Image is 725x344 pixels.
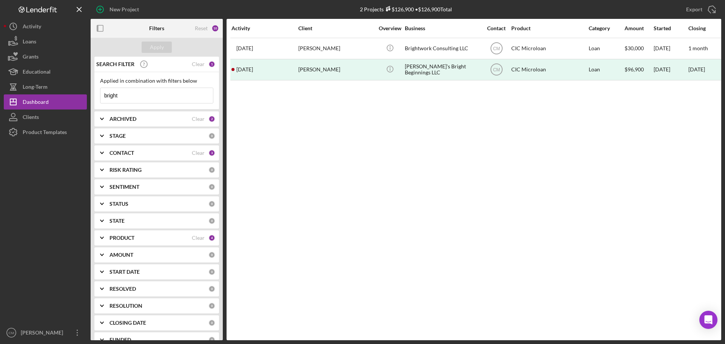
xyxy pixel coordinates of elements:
[4,19,87,34] button: Activity
[298,60,374,80] div: [PERSON_NAME]
[654,39,688,59] div: [DATE]
[195,25,208,31] div: Reset
[511,39,587,59] div: CIC Microloan
[110,116,136,122] b: ARCHIVED
[110,286,136,292] b: RESOLVED
[23,34,36,51] div: Loans
[654,60,688,80] div: [DATE]
[360,6,452,12] div: 2 Projects • $126,900 Total
[4,125,87,140] button: Product Templates
[19,325,68,342] div: [PERSON_NAME]
[110,235,134,241] b: PRODUCT
[150,42,164,53] div: Apply
[699,311,717,329] div: Open Intercom Messenger
[298,39,374,59] div: [PERSON_NAME]
[110,303,142,309] b: RESOLUTION
[23,64,51,81] div: Educational
[110,184,139,190] b: SENTIMENT
[208,116,215,122] div: 2
[110,320,146,326] b: CLOSING DATE
[110,2,139,17] div: New Project
[688,66,705,73] div: [DATE]
[4,325,87,340] button: CM[PERSON_NAME]
[9,331,14,335] text: CM
[110,269,140,275] b: START DATE
[23,110,39,126] div: Clients
[208,150,215,156] div: 3
[654,25,688,31] div: Started
[4,49,87,64] button: Grants
[625,25,653,31] div: Amount
[4,110,87,125] button: Clients
[208,184,215,190] div: 0
[405,39,480,59] div: Brightwork Consulting LLC
[208,167,215,173] div: 0
[4,34,87,49] button: Loans
[208,251,215,258] div: 0
[110,167,142,173] b: RISK RATING
[384,6,414,12] div: $126,900
[110,252,133,258] b: AMOUNT
[23,125,67,142] div: Product Templates
[686,2,702,17] div: Export
[511,60,587,80] div: CIC Microloan
[23,49,39,66] div: Grants
[482,25,511,31] div: Contact
[231,25,298,31] div: Activity
[110,133,126,139] b: STAGE
[208,285,215,292] div: 0
[4,94,87,110] button: Dashboard
[208,319,215,326] div: 0
[625,45,644,51] span: $30,000
[589,25,624,31] div: Category
[376,25,404,31] div: Overview
[211,25,219,32] div: 10
[4,79,87,94] button: Long-Term
[679,2,721,17] button: Export
[192,235,205,241] div: Clear
[511,25,587,31] div: Product
[110,201,128,207] b: STATUS
[208,133,215,139] div: 0
[298,25,374,31] div: Client
[589,60,624,80] div: Loan
[100,78,213,84] div: Applied in combination with filters below
[405,60,480,80] div: [PERSON_NAME]'s Bright Beginnings LLC
[192,116,205,122] div: Clear
[4,64,87,79] button: Educational
[208,302,215,309] div: 0
[91,2,147,17] button: New Project
[688,45,708,51] time: 1 month
[208,61,215,68] div: 1
[192,61,205,67] div: Clear
[149,25,164,31] b: Filters
[23,79,48,96] div: Long-Term
[208,218,215,224] div: 0
[23,94,49,111] div: Dashboard
[625,60,653,80] div: $96,900
[208,336,215,343] div: 0
[110,218,125,224] b: STATE
[493,67,500,73] text: CM
[405,25,480,31] div: Business
[110,337,131,343] b: FUNDED
[23,19,41,36] div: Activity
[589,39,624,59] div: Loan
[208,234,215,241] div: 4
[493,46,500,51] text: CM
[236,45,253,51] time: 2025-10-03 16:15
[96,61,134,67] b: SEARCH FILTER
[142,42,172,53] button: Apply
[208,201,215,207] div: 0
[192,150,205,156] div: Clear
[110,150,134,156] b: CONTACT
[208,268,215,275] div: 0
